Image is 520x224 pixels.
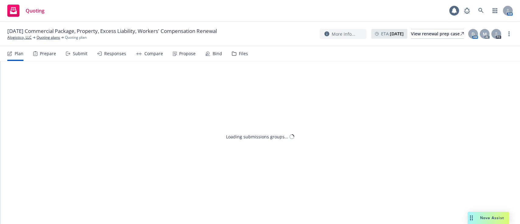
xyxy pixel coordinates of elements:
[5,2,47,19] a: Quoting
[505,30,513,37] a: more
[37,35,60,40] a: Quoting plans
[226,133,288,140] div: Loading submissions groups...
[7,35,32,40] a: Alogistico, LLC
[411,29,464,38] div: View renewal prep case
[65,35,87,40] span: Quoting plan
[179,51,196,56] div: Propose
[472,31,475,37] span: D
[468,212,509,224] button: Nova Assist
[104,51,126,56] div: Responses
[73,51,87,56] div: Submit
[213,51,222,56] div: Bind
[489,5,501,17] a: Switch app
[40,51,56,56] div: Prepare
[26,8,44,13] span: Quoting
[239,51,248,56] div: Files
[320,29,366,39] button: More info...
[468,212,475,224] div: Drag to move
[475,5,487,17] a: Search
[390,31,404,37] strong: [DATE]
[461,5,473,17] a: Report a Bug
[411,29,464,39] a: View renewal prep case
[15,51,23,56] div: Plan
[480,215,504,220] span: Nova Assist
[144,51,163,56] div: Compare
[381,30,404,37] span: ETA :
[7,27,217,35] span: [DATE] Commercial Package, Property, Excess Liability, Workers' Compensation Renewal
[483,31,487,37] span: M
[332,31,355,37] span: More info...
